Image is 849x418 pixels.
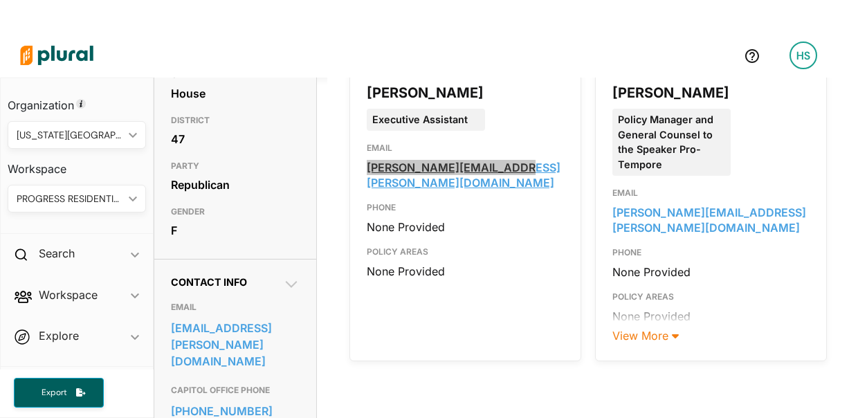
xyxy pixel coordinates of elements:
[75,98,87,110] div: Tooltip anchor
[778,36,828,75] a: HS
[367,109,485,131] div: Executive Assistant
[367,82,564,103] div: [PERSON_NAME]
[8,31,105,80] img: Logo for Plural
[367,219,564,235] div: None Provided
[171,276,247,288] span: Contact Info
[171,112,300,129] h3: DISTRICT
[171,318,300,372] a: [EMAIL_ADDRESS][PERSON_NAME][DOMAIN_NAME]
[171,203,300,220] h3: GENDER
[171,174,300,195] div: Republican
[39,287,98,302] h2: Workspace
[612,329,679,343] a: View More
[14,378,104,408] button: Export
[171,220,300,241] div: F
[367,235,564,264] div: POLICY AREAS
[789,42,817,69] div: HS
[367,264,564,279] div: None Provided
[32,387,76,399] span: Export
[171,158,300,174] h3: PARTY
[17,128,123,143] div: [US_STATE][GEOGRAPHIC_DATA]
[39,328,79,343] h2: Explore
[171,299,300,316] h3: EMAIL
[17,192,123,206] div: PROGRESS RESIDENTIAL
[171,83,300,104] div: House
[39,246,75,261] h2: Search
[367,131,564,160] div: EMAIL
[171,129,300,149] div: 47
[8,149,146,179] h3: Workspace
[171,382,300,399] h3: CAPITOL OFFICE PHONE
[367,161,560,190] a: [PERSON_NAME][EMAIL_ADDRESS][PERSON_NAME][DOMAIN_NAME]
[367,190,564,219] div: PHONE
[1,367,153,401] h4: Saved
[8,85,146,116] h3: Organization
[802,371,835,404] iframe: Intercom live chat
